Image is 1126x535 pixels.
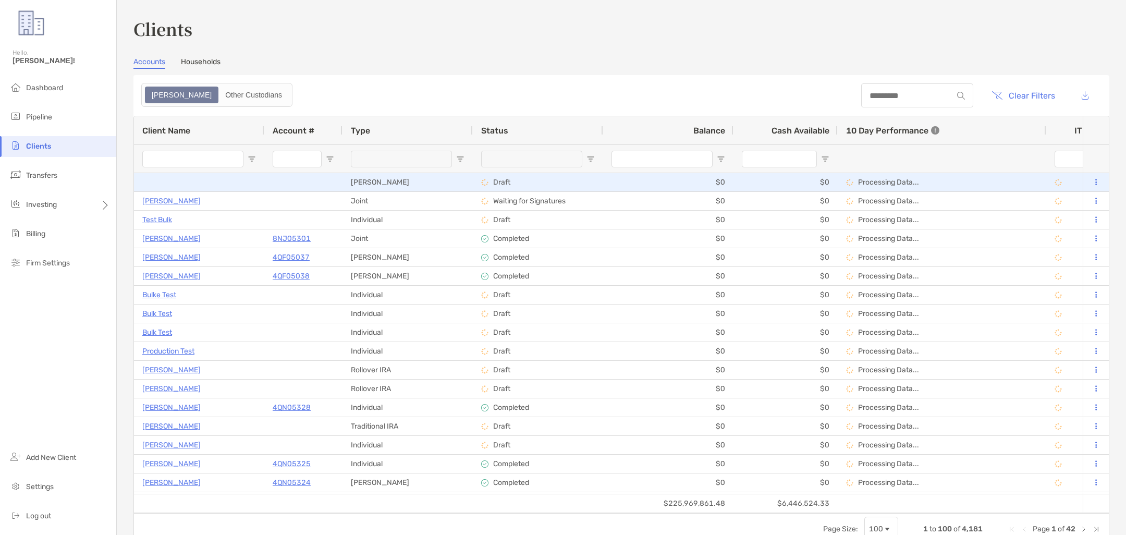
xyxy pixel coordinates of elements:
[26,113,52,121] span: Pipeline
[351,126,370,136] span: Type
[142,151,243,167] input: Client Name Filter Input
[342,398,473,417] div: Individual
[742,151,817,167] input: Cash Available Filter Input
[142,439,201,452] a: [PERSON_NAME]
[142,345,194,358] p: Production Test
[611,151,713,167] input: Balance Filter Input
[142,232,201,245] a: [PERSON_NAME]
[1055,254,1062,261] img: Processing Data icon
[953,525,960,533] span: of
[273,232,311,245] a: 8NJ05301
[1055,385,1062,393] img: Processing Data icon
[481,348,488,355] img: draft icon
[717,155,725,163] button: Open Filter Menu
[26,482,54,491] span: Settings
[342,267,473,285] div: [PERSON_NAME]
[1055,423,1062,430] img: Processing Data icon
[481,423,488,430] img: draft icon
[142,382,201,395] p: [PERSON_NAME]
[9,227,22,239] img: billing icon
[733,473,838,492] div: $0
[481,310,488,318] img: draft icon
[481,385,488,393] img: draft icon
[1033,525,1050,533] span: Page
[342,248,473,266] div: [PERSON_NAME]
[1055,404,1062,411] img: Processing Data icon
[603,417,733,435] div: $0
[9,256,22,269] img: firm-settings icon
[342,473,473,492] div: [PERSON_NAME]
[957,92,965,100] img: input icon
[481,126,508,136] span: Status
[9,509,22,521] img: logout icon
[603,473,733,492] div: $0
[858,215,919,224] p: Processing Data...
[342,229,473,248] div: Joint
[326,155,334,163] button: Open Filter Menu
[142,307,172,320] p: Bulk Test
[733,267,838,285] div: $0
[733,380,838,398] div: $0
[493,178,510,187] p: Draft
[586,155,595,163] button: Open Filter Menu
[181,57,221,69] a: Households
[493,403,529,412] p: Completed
[342,380,473,398] div: Rollover IRA
[603,455,733,473] div: $0
[142,270,201,283] p: [PERSON_NAME]
[846,291,853,299] img: Processing Data icon
[1055,273,1062,280] img: Processing Data icon
[9,110,22,123] img: pipeline icon
[26,83,63,92] span: Dashboard
[733,211,838,229] div: $0
[142,401,201,414] a: [PERSON_NAME]
[1055,329,1062,336] img: Processing Data icon
[1055,198,1062,205] img: Processing Data icon
[142,213,172,226] p: Test Bulk
[456,155,464,163] button: Open Filter Menu
[142,251,201,264] p: [PERSON_NAME]
[248,155,256,163] button: Open Filter Menu
[603,192,733,210] div: $0
[273,251,310,264] a: 4QF05037
[846,116,939,144] div: 10 Day Performance
[869,525,883,533] div: 100
[603,361,733,379] div: $0
[603,492,733,510] div: $0
[273,401,311,414] a: 4QN05328
[9,81,22,93] img: dashboard icon
[342,455,473,473] div: Individual
[142,288,176,301] p: Bulke Test
[133,17,1109,41] h3: Clients
[858,328,919,337] p: Processing Data...
[26,512,51,520] span: Log out
[1055,460,1062,468] img: Processing Data icon
[603,305,733,323] div: $0
[846,179,853,186] img: Processing Data icon
[481,254,488,261] img: complete icon
[481,291,488,299] img: draft icon
[273,476,311,489] a: 4QN05324
[342,305,473,323] div: Individual
[1020,525,1029,533] div: Previous Page
[733,305,838,323] div: $0
[342,492,473,510] div: Traditional IRA
[26,142,51,151] span: Clients
[693,126,725,136] span: Balance
[481,460,488,468] img: complete icon
[733,192,838,210] div: $0
[603,380,733,398] div: $0
[929,525,936,533] span: to
[142,326,172,339] a: Bulk Test
[493,478,529,487] p: Completed
[273,270,310,283] a: 4QF05038
[1055,151,1088,167] input: ITD Filter Input
[133,57,165,69] a: Accounts
[9,451,22,463] img: add_new_client icon
[858,309,919,318] p: Processing Data...
[858,403,919,412] p: Processing Data...
[733,436,838,454] div: $0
